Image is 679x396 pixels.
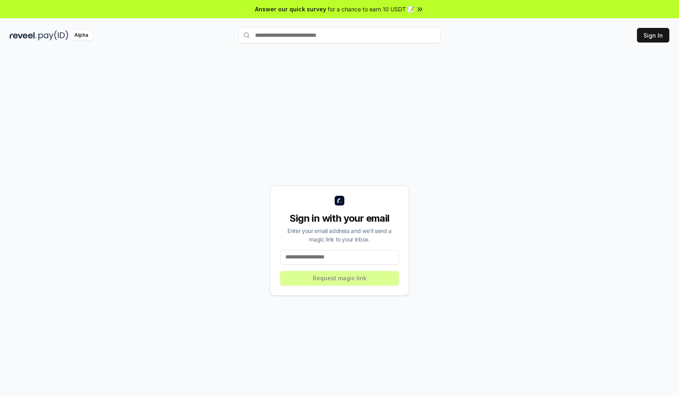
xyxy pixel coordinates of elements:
[38,30,68,40] img: pay_id
[637,28,669,42] button: Sign In
[70,30,93,40] div: Alpha
[10,30,37,40] img: reveel_dark
[280,227,399,244] div: Enter your email address and we’ll send a magic link to your inbox.
[328,5,414,13] span: for a chance to earn 10 USDT 📝
[280,212,399,225] div: Sign in with your email
[335,196,344,205] img: logo_small
[255,5,326,13] span: Answer our quick survey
